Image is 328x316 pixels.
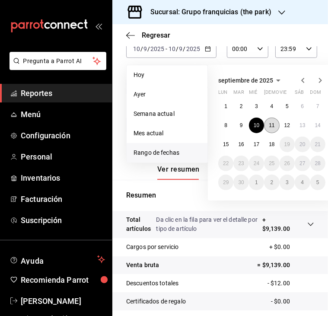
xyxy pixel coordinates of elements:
p: Cargos por servicio [126,243,179,252]
button: 19 de septiembre de 2025 [280,137,295,152]
abbr: 27 de septiembre de 2025 [299,160,305,166]
p: - $12.00 [267,279,314,288]
abbr: 18 de septiembre de 2025 [269,141,274,147]
span: / [147,45,150,52]
abbr: 9 de septiembre de 2025 [240,122,243,128]
button: 12 de septiembre de 2025 [280,118,295,133]
abbr: 29 de septiembre de 2025 [223,179,229,185]
span: septiembre de 2025 [218,77,273,84]
input: ---- [150,45,165,52]
abbr: 10 de septiembre de 2025 [254,122,259,128]
input: -- [168,45,176,52]
span: Semana actual [134,109,201,118]
span: Inventarios [21,172,105,184]
abbr: 14 de septiembre de 2025 [315,122,321,128]
abbr: 4 de octubre de 2025 [301,179,304,185]
span: Facturación [21,193,105,205]
abbr: domingo [310,89,321,99]
button: 3 de septiembre de 2025 [249,99,264,114]
span: Regresar [142,31,170,39]
button: 1 de octubre de 2025 [249,175,264,190]
span: Menú [21,109,105,120]
span: / [183,45,186,52]
abbr: 12 de septiembre de 2025 [284,122,290,128]
abbr: 28 de septiembre de 2025 [315,160,321,166]
button: 2 de septiembre de 2025 [233,99,248,114]
abbr: 2 de octubre de 2025 [271,179,274,185]
button: 3 de octubre de 2025 [280,175,295,190]
p: Da clic en la fila para ver el detalle por tipo de artículo [156,215,262,233]
p: + $9,139.00 [262,215,290,233]
span: / [176,45,178,52]
abbr: 7 de septiembre de 2025 [316,103,319,109]
button: 27 de septiembre de 2025 [295,156,310,171]
p: Resumen [126,190,314,201]
abbr: 26 de septiembre de 2025 [284,160,290,166]
h3: Sucursal: Grupo franquicias (the park) [143,7,271,17]
button: 6 de septiembre de 2025 [295,99,310,114]
button: 16 de septiembre de 2025 [233,137,248,152]
button: 21 de septiembre de 2025 [310,137,325,152]
abbr: 15 de septiembre de 2025 [223,141,229,147]
abbr: 22 de septiembre de 2025 [223,160,229,166]
button: 4 de octubre de 2025 [295,175,310,190]
span: Configuración [21,130,105,141]
span: Mes actual [134,129,201,138]
abbr: 24 de septiembre de 2025 [254,160,259,166]
abbr: 3 de septiembre de 2025 [255,103,258,109]
div: navigation tabs [157,165,258,180]
span: - [166,45,167,52]
abbr: sábado [295,89,304,99]
input: -- [179,45,183,52]
p: Descuentos totales [126,279,178,288]
span: Ayer [134,90,201,99]
button: Ver resumen [157,165,200,180]
button: 20 de septiembre de 2025 [295,137,310,152]
button: 15 de septiembre de 2025 [218,137,233,152]
button: 24 de septiembre de 2025 [249,156,264,171]
button: 17 de septiembre de 2025 [249,137,264,152]
abbr: 16 de septiembre de 2025 [238,141,244,147]
button: 13 de septiembre de 2025 [295,118,310,133]
a: Pregunta a Parrot AI [6,63,106,72]
abbr: 6 de septiembre de 2025 [301,103,304,109]
abbr: 2 de septiembre de 2025 [240,103,243,109]
span: Rango de fechas [134,148,201,157]
span: / [140,45,143,52]
abbr: 20 de septiembre de 2025 [299,141,305,147]
button: 1 de septiembre de 2025 [218,99,233,114]
abbr: 19 de septiembre de 2025 [284,141,290,147]
abbr: 1 de octubre de 2025 [255,179,258,185]
abbr: 8 de septiembre de 2025 [224,122,227,128]
span: Suscripción [21,214,105,226]
button: 10 de septiembre de 2025 [249,118,264,133]
button: 25 de septiembre de 2025 [264,156,279,171]
abbr: lunes [218,89,227,99]
button: open_drawer_menu [95,22,102,29]
abbr: 4 de septiembre de 2025 [271,103,274,109]
span: Reportes [21,87,105,99]
abbr: viernes [280,89,287,99]
button: Regresar [126,31,170,39]
p: + $0.00 [269,243,314,252]
input: -- [143,45,147,52]
span: Ayuda [21,254,94,265]
span: Hoy [134,70,201,80]
abbr: 30 de septiembre de 2025 [238,179,244,185]
button: 29 de septiembre de 2025 [218,175,233,190]
abbr: jueves [264,89,315,99]
abbr: 11 de septiembre de 2025 [269,122,274,128]
span: Pregunta a Parrot AI [23,57,93,66]
button: 18 de septiembre de 2025 [264,137,279,152]
p: = $9,139.00 [258,261,314,270]
button: 22 de septiembre de 2025 [218,156,233,171]
abbr: 13 de septiembre de 2025 [299,122,305,128]
button: 11 de septiembre de 2025 [264,118,279,133]
button: Pregunta a Parrot AI [10,52,106,70]
button: 8 de septiembre de 2025 [218,118,233,133]
p: Certificados de regalo [126,297,186,306]
button: 5 de septiembre de 2025 [280,99,295,114]
span: [PERSON_NAME] [21,295,105,307]
button: 14 de septiembre de 2025 [310,118,325,133]
p: Venta bruta [126,261,159,270]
